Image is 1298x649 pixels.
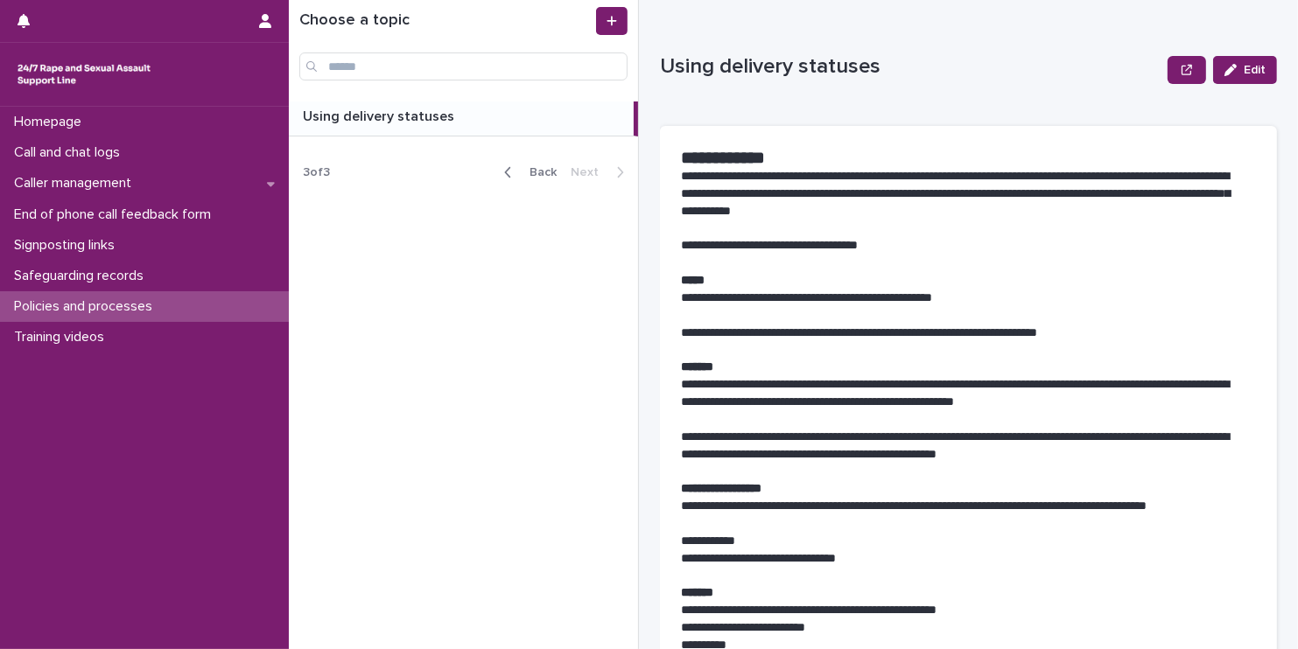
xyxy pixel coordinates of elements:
h1: Choose a topic [299,11,593,31]
p: Using delivery statuses [303,105,458,125]
p: Policies and processes [7,298,166,315]
p: End of phone call feedback form [7,206,225,223]
p: Using delivery statuses [660,54,1161,80]
img: rhQMoQhaT3yELyF149Cw [14,57,154,92]
p: Call and chat logs [7,144,134,161]
p: Caller management [7,175,145,192]
p: Training videos [7,329,118,345]
span: Edit [1244,64,1266,76]
button: Back [490,164,564,180]
span: Next [571,166,609,178]
p: Safeguarding records [7,268,158,284]
span: Back [519,166,557,178]
p: Signposting links [7,237,129,254]
button: Next [564,164,638,180]
button: Edit [1213,56,1277,84]
p: Homepage [7,114,95,130]
input: Search [299,52,628,80]
p: 3 of 3 [289,151,344,194]
a: Using delivery statusesUsing delivery statuses [289,101,638,136]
